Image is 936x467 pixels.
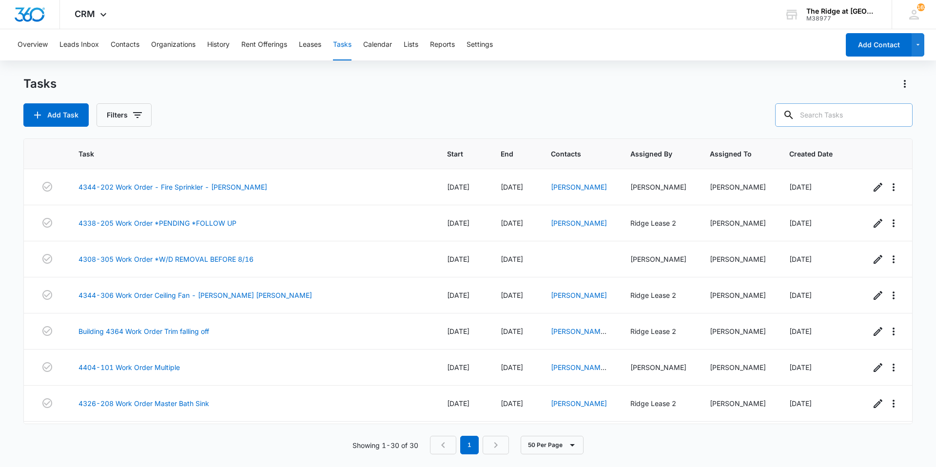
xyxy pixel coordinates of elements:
[789,149,833,159] span: Created Date
[460,436,479,454] em: 1
[897,76,913,92] button: Actions
[207,29,230,60] button: History
[806,15,877,22] div: account id
[467,29,493,60] button: Settings
[23,77,57,91] h1: Tasks
[97,103,152,127] button: Filters
[501,399,523,408] span: [DATE]
[551,363,607,392] a: [PERSON_NAME] & [PERSON_NAME]
[78,398,209,409] a: 4326-208 Work Order Master Bath Sink
[501,183,523,191] span: [DATE]
[630,290,686,300] div: Ridge Lease 2
[430,29,455,60] button: Reports
[447,183,469,191] span: [DATE]
[710,326,766,336] div: [PERSON_NAME]
[710,218,766,228] div: [PERSON_NAME]
[111,29,139,60] button: Contacts
[789,363,812,371] span: [DATE]
[501,219,523,227] span: [DATE]
[363,29,392,60] button: Calendar
[789,255,812,263] span: [DATE]
[630,362,686,372] div: [PERSON_NAME]
[630,218,686,228] div: Ridge Lease 2
[710,290,766,300] div: [PERSON_NAME]
[78,218,236,228] a: 4338-205 Work Order *PENDING *FOLLOW UP
[78,362,180,372] a: 4404-101 Work Order Multiple
[501,149,513,159] span: End
[710,254,766,264] div: [PERSON_NAME]
[630,326,686,336] div: Ridge Lease 2
[630,398,686,409] div: Ridge Lease 2
[501,291,523,299] span: [DATE]
[710,182,766,192] div: [PERSON_NAME]
[447,363,469,371] span: [DATE]
[551,399,607,408] a: [PERSON_NAME]
[551,327,607,356] a: [PERSON_NAME] & [PERSON_NAME]
[75,9,95,19] span: CRM
[447,255,469,263] span: [DATE]
[501,255,523,263] span: [DATE]
[501,363,523,371] span: [DATE]
[59,29,99,60] button: Leads Inbox
[78,254,253,264] a: 4308-305 Work Order *W/D REMOVAL BEFORE 8/16
[551,149,593,159] span: Contacts
[789,183,812,191] span: [DATE]
[501,327,523,335] span: [DATE]
[404,29,418,60] button: Lists
[710,398,766,409] div: [PERSON_NAME]
[447,327,469,335] span: [DATE]
[710,149,752,159] span: Assigned To
[630,149,672,159] span: Assigned By
[23,103,89,127] button: Add Task
[551,219,607,227] a: [PERSON_NAME]
[299,29,321,60] button: Leases
[352,440,418,450] p: Showing 1-30 of 30
[806,7,877,15] div: account name
[447,149,463,159] span: Start
[241,29,287,60] button: Rent Offerings
[78,149,409,159] span: Task
[917,3,925,11] div: notifications count
[710,362,766,372] div: [PERSON_NAME]
[333,29,351,60] button: Tasks
[789,399,812,408] span: [DATE]
[775,103,913,127] input: Search Tasks
[846,33,912,57] button: Add Contact
[430,436,509,454] nav: Pagination
[551,183,607,191] a: [PERSON_NAME]
[789,291,812,299] span: [DATE]
[789,219,812,227] span: [DATE]
[917,3,925,11] span: 163
[151,29,195,60] button: Organizations
[630,182,686,192] div: [PERSON_NAME]
[521,436,584,454] button: 50 Per Page
[447,399,469,408] span: [DATE]
[78,182,267,192] a: 4344-202 Work Order - Fire Sprinkler - [PERSON_NAME]
[78,290,312,300] a: 4344-306 Work Order Ceiling Fan - [PERSON_NAME] [PERSON_NAME]
[447,291,469,299] span: [DATE]
[78,326,209,336] a: Building 4364 Work Order Trim falling off
[551,291,607,299] a: [PERSON_NAME]
[789,327,812,335] span: [DATE]
[18,29,48,60] button: Overview
[630,254,686,264] div: [PERSON_NAME]
[447,219,469,227] span: [DATE]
